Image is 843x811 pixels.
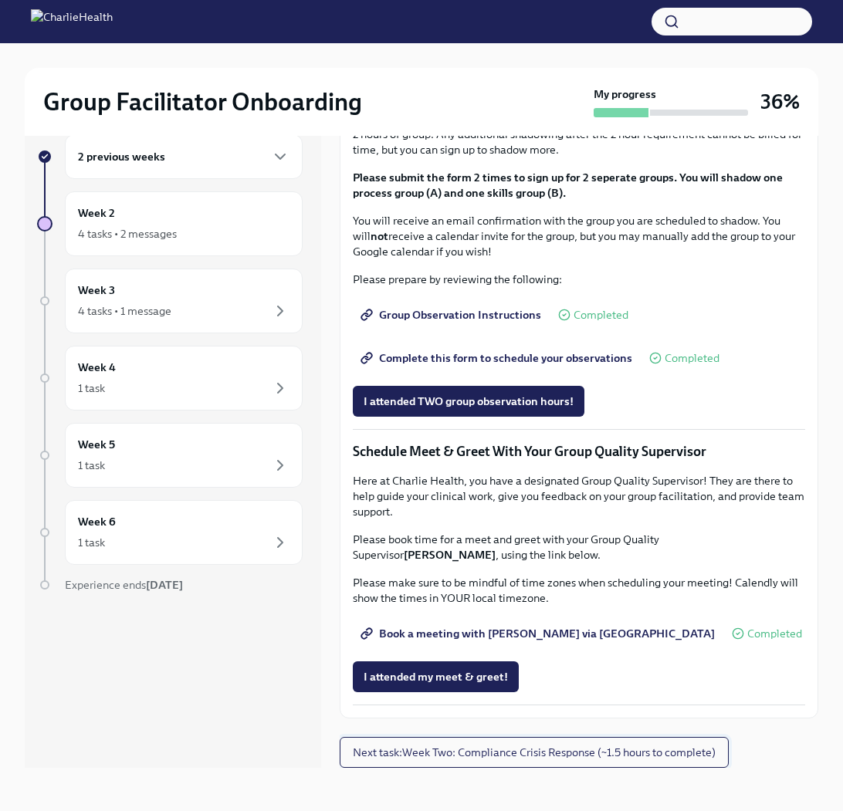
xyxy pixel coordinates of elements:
[760,88,800,116] h3: 36%
[353,745,716,760] span: Next task : Week Two: Compliance Crisis Response (~1.5 hours to complete)
[353,272,805,287] p: Please prepare by reviewing the following:
[353,661,519,692] button: I attended my meet & greet!
[78,148,165,165] h6: 2 previous weeks
[353,473,805,519] p: Here at Charlie Health, you have a designated Group Quality Supervisor! They are there to help gu...
[78,535,105,550] div: 1 task
[78,204,115,221] h6: Week 2
[353,299,552,330] a: Group Observation Instructions
[574,309,628,321] span: Completed
[353,171,783,200] strong: Please submit the form 2 times to sign up for 2 seperate groups. You will shadow one process grou...
[353,343,643,373] a: Complete this form to schedule your observations
[353,213,805,259] p: You will receive an email confirmation with the group you are scheduled to shadow. You will recei...
[353,442,805,461] p: Schedule Meet & Greet With Your Group Quality Supervisor
[37,346,303,411] a: Week 41 task
[364,626,715,641] span: Book a meeting with [PERSON_NAME] via [GEOGRAPHIC_DATA]
[78,359,116,376] h6: Week 4
[747,628,802,640] span: Completed
[353,386,584,417] button: I attended TWO group observation hours!
[78,436,115,453] h6: Week 5
[31,9,113,34] img: CharlieHealth
[594,86,656,102] strong: My progress
[78,380,105,396] div: 1 task
[78,226,177,242] div: 4 tasks • 2 messages
[353,618,726,649] a: Book a meeting with [PERSON_NAME] via [GEOGRAPHIC_DATA]
[364,394,574,409] span: I attended TWO group observation hours!
[353,532,805,563] p: Please book time for a meet and greet with your Group Quality Supervisor , using the link below.
[665,353,719,364] span: Completed
[37,423,303,488] a: Week 51 task
[65,134,303,179] div: 2 previous weeks
[37,191,303,256] a: Week 24 tasks • 2 messages
[78,458,105,473] div: 1 task
[146,578,183,592] strong: [DATE]
[78,513,116,530] h6: Week 6
[364,307,541,323] span: Group Observation Instructions
[78,282,115,299] h6: Week 3
[37,500,303,565] a: Week 61 task
[371,229,388,243] strong: not
[364,350,632,366] span: Complete this form to schedule your observations
[404,548,496,562] strong: [PERSON_NAME]
[340,737,729,768] button: Next task:Week Two: Compliance Crisis Response (~1.5 hours to complete)
[65,578,183,592] span: Experience ends
[364,669,508,684] span: I attended my meet & greet!
[43,86,362,117] h2: Group Facilitator Onboarding
[353,575,805,606] p: Please make sure to be mindful of time zones when scheduling your meeting! Calendly will show the...
[37,269,303,333] a: Week 34 tasks • 1 message
[78,303,171,319] div: 4 tasks • 1 message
